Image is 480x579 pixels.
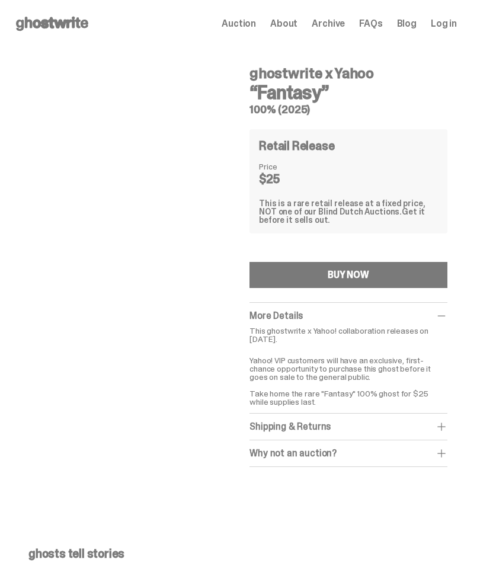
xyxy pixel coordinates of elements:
[259,162,318,171] dt: Price
[249,348,447,406] p: Yahoo! VIP customers will have an exclusive, first-chance opportunity to purchase this ghost befo...
[259,140,334,152] h4: Retail Release
[259,206,425,225] span: Get it before it sells out.
[249,447,447,459] div: Why not an auction?
[259,199,438,224] div: This is a rare retail release at a fixed price, NOT one of our Blind Dutch Auctions.
[249,421,447,433] div: Shipping & Returns
[249,262,447,288] button: BUY NOW
[249,83,447,102] h3: “Fantasy”
[222,19,256,28] a: Auction
[397,19,417,28] a: Blog
[328,270,369,280] div: BUY NOW
[28,548,443,559] p: ghosts tell stories
[312,19,345,28] a: Archive
[259,173,318,185] dd: $25
[249,66,447,81] h4: ghostwrite x Yahoo
[249,104,447,115] h5: 100% (2025)
[431,19,457,28] a: Log in
[249,327,447,343] p: This ghostwrite x Yahoo! collaboration releases on [DATE].
[270,19,297,28] a: About
[359,19,382,28] a: FAQs
[249,309,303,322] span: More Details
